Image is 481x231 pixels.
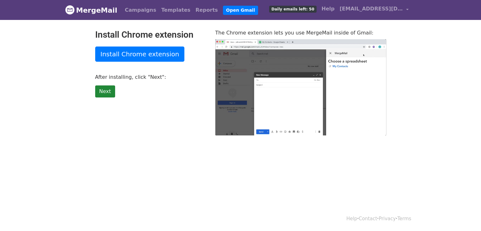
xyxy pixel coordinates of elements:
p: The Chrome extension lets you use MergeMail inside of Gmail: [215,29,386,36]
a: Reports [193,4,220,16]
a: Templates [159,4,193,16]
a: Campaigns [122,4,159,16]
a: Contact [359,216,377,222]
p: After installing, click "Next": [95,74,206,80]
span: Daily emails left: 50 [269,6,316,13]
a: Terms [397,216,411,222]
a: Help [319,3,337,15]
a: Privacy [379,216,396,222]
a: Help [346,216,357,222]
div: Tiện ích trò chuyện [449,201,481,231]
a: MergeMail [65,3,117,17]
img: MergeMail logo [65,5,75,15]
a: [EMAIL_ADDRESS][DOMAIN_NAME] [337,3,411,17]
a: Daily emails left: 50 [267,3,319,15]
iframe: Chat Widget [449,201,481,231]
a: Open Gmail [223,6,258,15]
span: [EMAIL_ADDRESS][DOMAIN_NAME] [340,5,403,13]
a: Next [95,85,115,97]
a: Install Chrome extension [95,47,185,62]
h2: Install Chrome extension [95,29,206,40]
